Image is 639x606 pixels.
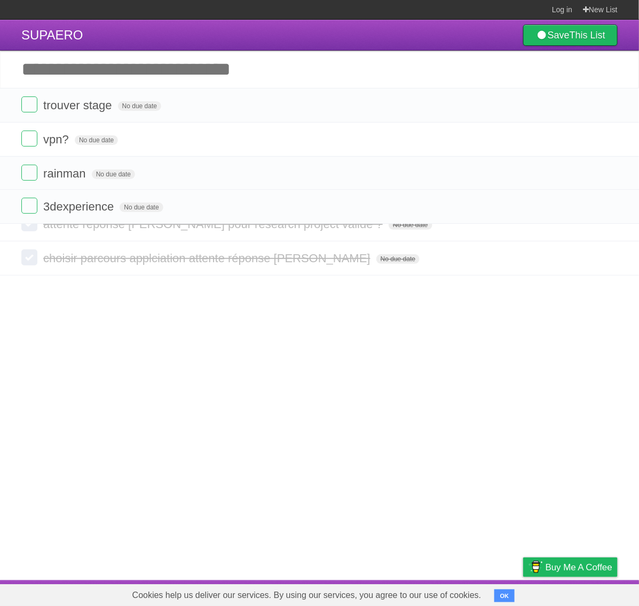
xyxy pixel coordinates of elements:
img: Buy me a coffee [528,558,543,576]
span: No due date [92,169,135,179]
label: Done [21,96,37,112]
span: SUPAERO [21,28,83,42]
a: About [381,583,404,603]
a: Developers [416,583,460,603]
a: Terms [473,583,496,603]
b: This List [570,30,605,41]
span: Buy me a coffee [546,558,612,577]
span: No due date [120,203,163,212]
span: Cookies help us deliver our services. By using our services, you agree to our use of cookies. [122,585,492,606]
span: attente réponse [PERSON_NAME] pour research project valide ? [43,217,385,231]
span: No due date [389,220,432,230]
span: choisir parcours applciation attente réponse [PERSON_NAME] [43,252,373,265]
button: OK [494,589,515,602]
label: Done [21,131,37,147]
label: Done [21,249,37,265]
label: Done [21,165,37,181]
label: Done [21,198,37,214]
a: Suggest a feature [550,583,618,603]
span: No due date [75,135,118,145]
span: rainman [43,167,88,180]
span: 3dexperience [43,200,116,213]
a: Privacy [509,583,537,603]
a: Buy me a coffee [523,557,618,577]
span: No due date [376,254,420,264]
a: SaveThis List [523,25,618,46]
span: vpn? [43,133,72,146]
span: No due date [118,101,161,111]
span: trouver stage [43,99,114,112]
